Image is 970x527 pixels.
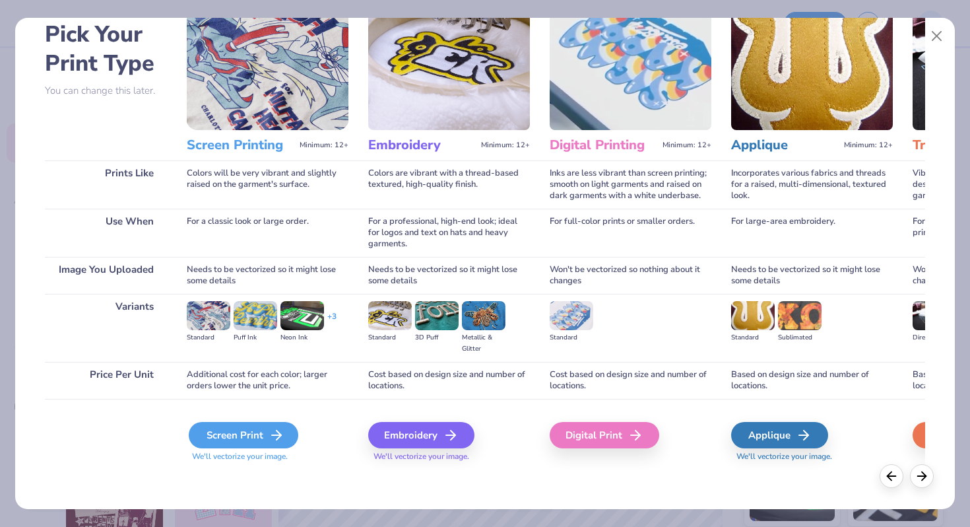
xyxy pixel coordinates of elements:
[368,332,412,343] div: Standard
[187,301,230,330] img: Standard
[462,332,505,355] div: Metallic & Glitter
[368,422,474,448] div: Embroidery
[550,332,593,343] div: Standard
[731,422,828,448] div: Applique
[187,451,348,462] span: We'll vectorize your image.
[731,362,893,399] div: Based on design size and number of locations.
[187,332,230,343] div: Standard
[731,332,775,343] div: Standard
[327,311,337,334] div: + 3
[663,141,711,150] span: Minimum: 12+
[187,160,348,209] div: Colors will be very vibrant and slightly raised on the garment's surface.
[368,362,530,399] div: Cost based on design size and number of locations.
[368,137,476,154] h3: Embroidery
[550,362,711,399] div: Cost based on design size and number of locations.
[300,141,348,150] span: Minimum: 12+
[550,301,593,330] img: Standard
[924,24,950,49] button: Close
[368,451,530,462] span: We'll vectorize your image.
[187,362,348,399] div: Additional cost for each color; larger orders lower the unit price.
[778,301,822,330] img: Sublimated
[731,160,893,209] div: Incorporates various fabrics and threads for a raised, multi-dimensional, textured look.
[731,209,893,257] div: For large-area embroidery.
[187,257,348,294] div: Needs to be vectorized so it might lose some details
[234,332,277,343] div: Puff Ink
[45,257,167,294] div: Image You Uploaded
[45,294,167,362] div: Variants
[913,301,956,330] img: Direct-to-film
[550,257,711,294] div: Won't be vectorized so nothing about it changes
[45,209,167,257] div: Use When
[280,332,324,343] div: Neon Ink
[415,301,459,330] img: 3D Puff
[913,332,956,343] div: Direct-to-film
[550,160,711,209] div: Inks are less vibrant than screen printing; smooth on light garments and raised on dark garments ...
[731,451,893,462] span: We'll vectorize your image.
[731,301,775,330] img: Standard
[368,257,530,294] div: Needs to be vectorized so it might lose some details
[415,332,459,343] div: 3D Puff
[481,141,530,150] span: Minimum: 12+
[368,301,412,330] img: Standard
[280,301,324,330] img: Neon Ink
[731,257,893,294] div: Needs to be vectorized so it might lose some details
[187,209,348,257] div: For a classic look or large order.
[550,209,711,257] div: For full-color prints or smaller orders.
[778,332,822,343] div: Sublimated
[45,160,167,209] div: Prints Like
[45,362,167,399] div: Price Per Unit
[234,301,277,330] img: Puff Ink
[844,141,893,150] span: Minimum: 12+
[462,301,505,330] img: Metallic & Glitter
[368,209,530,257] div: For a professional, high-end look; ideal for logos and text on hats and heavy garments.
[731,137,839,154] h3: Applique
[368,160,530,209] div: Colors are vibrant with a thread-based textured, high-quality finish.
[550,422,659,448] div: Digital Print
[189,422,298,448] div: Screen Print
[45,85,167,96] p: You can change this later.
[187,137,294,154] h3: Screen Printing
[550,137,657,154] h3: Digital Printing
[45,20,167,78] h2: Pick Your Print Type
